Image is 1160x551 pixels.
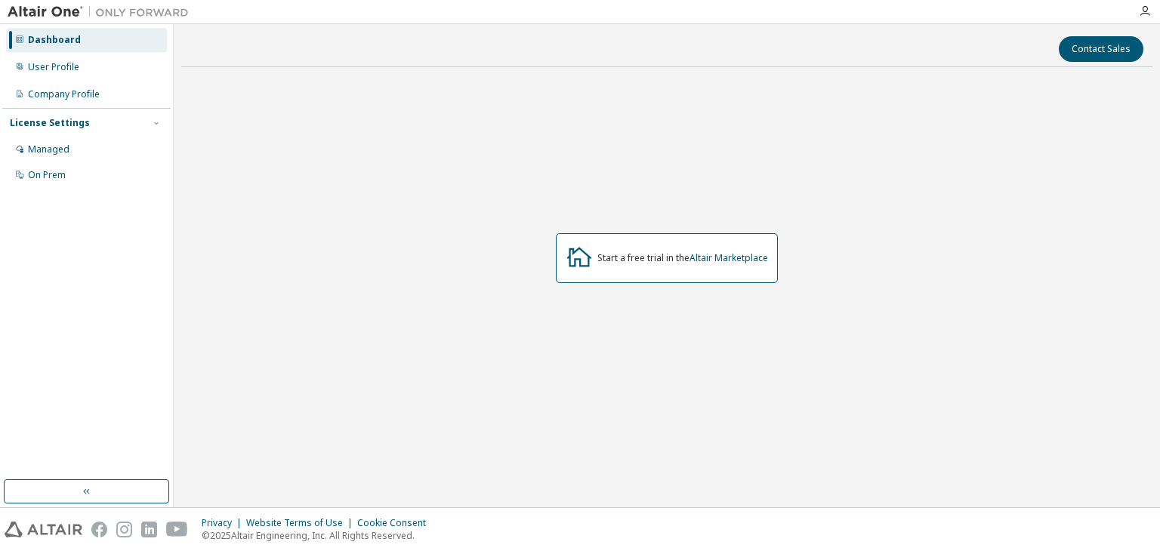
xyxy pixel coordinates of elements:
[166,522,188,537] img: youtube.svg
[202,517,246,529] div: Privacy
[246,517,357,529] div: Website Terms of Use
[1059,36,1143,62] button: Contact Sales
[141,522,157,537] img: linkedin.svg
[690,251,768,264] a: Altair Marketplace
[28,143,69,155] div: Managed
[116,522,132,537] img: instagram.svg
[8,5,196,20] img: Altair One
[91,522,107,537] img: facebook.svg
[28,61,79,73] div: User Profile
[202,529,435,542] p: © 2025 Altair Engineering, Inc. All Rights Reserved.
[5,522,82,537] img: altair_logo.svg
[28,34,81,46] div: Dashboard
[10,117,90,129] div: License Settings
[28,169,66,181] div: On Prem
[597,252,768,264] div: Start a free trial in the
[28,88,100,100] div: Company Profile
[357,517,435,529] div: Cookie Consent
